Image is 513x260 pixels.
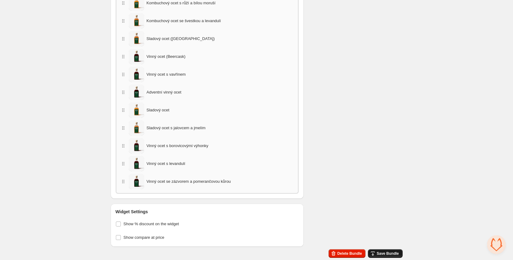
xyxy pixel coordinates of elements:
img: Vinný ocet s borovicovými výhonky [129,138,144,154]
img: Adventní vinný ocet [129,85,144,100]
span: Delete Bundle [337,251,362,256]
img: Kombuchový ocet se švestkou a levandulí [129,13,144,29]
img: Sladový ocet [129,102,144,118]
span: Vinný ocet se zázvorem a pomerančovou kůrou [147,178,231,185]
span: Kombuchový ocet se švestkou a levandulí [147,18,221,24]
img: Sladový ocet s jalovcem a jmelím [129,120,144,136]
span: Vinný ocet s levandulí [147,161,185,167]
span: Vinný ocet (Beercask) [147,54,186,60]
img: Vinný ocet se zázvorem a pomerančovou kůrou [129,174,144,189]
img: Vinný ocet s vavřínem [129,67,144,82]
span: Sladový ocet ([GEOGRAPHIC_DATA]) [147,36,215,42]
span: Sladový ocet [147,107,169,113]
img: Vinný ocet (Beercask) [129,49,144,64]
span: Save Bundle [377,251,399,256]
button: Delete Bundle [329,249,365,258]
div: Otevřený chat [487,235,506,254]
span: Adventní vinný ocet [147,89,181,95]
img: Vinný ocet s levandulí [129,154,144,173]
h3: Widget Settings [116,209,148,215]
span: Sladový ocet s jalovcem a jmelím [147,125,206,131]
button: Save Bundle [368,249,402,258]
span: Vinný ocet s borovicovými výhonky [147,143,208,149]
span: Vinný ocet s vavřínem [147,71,186,78]
span: Show % discount on the widget [124,222,179,226]
img: Sladový ocet (Porto cask) [129,31,144,46]
span: Show compare at price [124,235,164,240]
